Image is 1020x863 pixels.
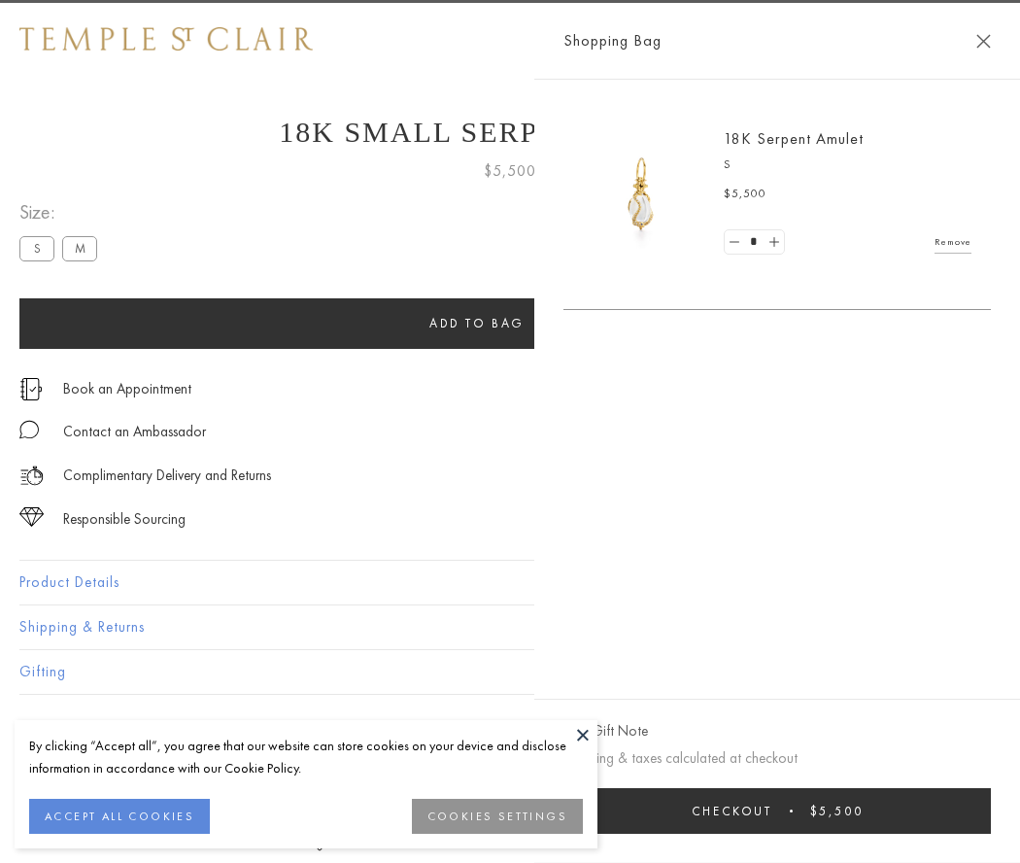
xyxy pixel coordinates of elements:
[29,735,583,779] div: By clicking “Accept all”, you agree that our website can store cookies on your device and disclos...
[563,28,662,53] span: Shopping Bag
[29,799,210,834] button: ACCEPT ALL COOKIES
[63,507,186,532] div: Responsible Sourcing
[19,561,1001,604] button: Product Details
[19,196,105,228] span: Size:
[63,464,271,488] p: Complimentary Delivery and Returns
[62,236,97,260] label: M
[19,650,1001,694] button: Gifting
[935,231,971,253] a: Remove
[724,155,971,175] p: S
[19,605,1001,649] button: Shipping & Returns
[19,116,1001,149] h1: 18K Small Serpent Amulet
[725,230,744,255] a: Set quantity to 0
[692,803,772,819] span: Checkout
[764,230,783,255] a: Set quantity to 2
[412,799,583,834] button: COOKIES SETTINGS
[19,464,44,488] img: icon_delivery.svg
[429,315,525,331] span: Add to bag
[19,378,43,400] img: icon_appointment.svg
[19,236,54,260] label: S
[19,507,44,527] img: icon_sourcing.svg
[63,420,206,444] div: Contact an Ambassador
[583,136,699,253] img: P51836-E11SERPPV
[724,185,766,204] span: $5,500
[19,298,935,349] button: Add to bag
[63,378,191,399] a: Book an Appointment
[563,788,991,834] button: Checkout $5,500
[810,803,864,819] span: $5,500
[19,27,313,51] img: Temple St. Clair
[484,158,536,184] span: $5,500
[724,128,864,149] a: 18K Serpent Amulet
[563,719,648,743] button: Add Gift Note
[19,420,39,439] img: MessageIcon-01_2.svg
[563,746,991,771] p: Shipping & taxes calculated at checkout
[976,34,991,49] button: Close Shopping Bag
